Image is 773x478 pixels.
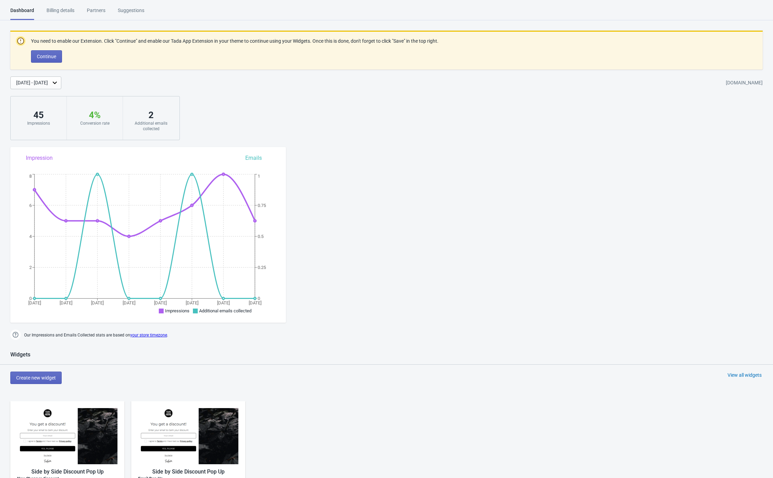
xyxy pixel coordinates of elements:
tspan: [DATE] [28,300,41,305]
div: Impressions [18,121,60,126]
tspan: 8 [29,174,32,179]
div: Partners [87,7,105,19]
div: Billing details [47,7,74,19]
p: You need to enable our Extension. Click "Continue" and enable our Tada App Extension in your them... [31,38,439,45]
div: Conversion rate [74,121,116,126]
div: Dashboard [10,7,34,20]
span: Continue [37,54,56,59]
button: Continue [31,50,62,63]
img: regular_popup.jpg [17,408,117,464]
tspan: [DATE] [123,300,135,305]
tspan: 2 [29,265,32,270]
tspan: 0.75 [258,203,266,208]
div: [DATE] - [DATE] [16,79,48,86]
div: Additional emails collected [130,121,172,132]
img: help.png [10,330,21,340]
tspan: [DATE] [91,300,104,305]
tspan: 1 [258,174,260,179]
div: 45 [18,110,60,121]
tspan: 0.5 [258,234,264,239]
tspan: 4 [29,234,32,239]
span: Impressions [165,308,189,313]
a: your store timezone [130,333,167,337]
tspan: 0 [258,296,260,301]
div: 4 % [74,110,116,121]
button: Create new widget [10,372,62,384]
tspan: 6 [29,203,32,208]
tspan: [DATE] [186,300,198,305]
div: 2 [130,110,172,121]
tspan: [DATE] [249,300,261,305]
span: Create new widget [16,375,56,381]
img: regular_popup.jpg [138,408,238,464]
tspan: [DATE] [60,300,72,305]
tspan: 0.25 [258,265,266,270]
tspan: [DATE] [217,300,230,305]
div: Suggestions [118,7,144,19]
tspan: 0 [29,296,32,301]
span: Our Impressions and Emails Collected stats are based on . [24,330,168,341]
span: Additional emails collected [199,308,251,313]
div: View all widgets [728,372,762,378]
tspan: [DATE] [154,300,167,305]
div: Side by Side Discount Pop Up [138,468,238,476]
div: Side by Side Discount Pop Up [17,468,117,476]
div: [DOMAIN_NAME] [726,77,763,89]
